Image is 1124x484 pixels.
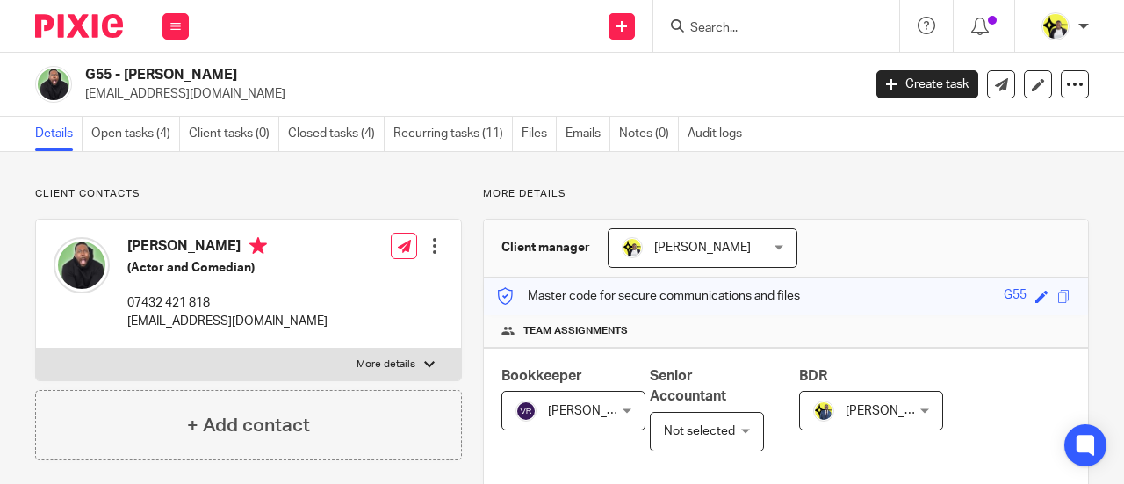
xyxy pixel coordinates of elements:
span: Team assignments [523,324,628,338]
a: Open tasks (4) [91,117,180,151]
a: Client tasks (0) [189,117,279,151]
img: Carine-Starbridge.jpg [622,237,643,258]
a: Details [35,117,83,151]
h2: G55 - [PERSON_NAME] [85,66,697,84]
a: Emails [566,117,610,151]
a: Notes (0) [619,117,679,151]
span: [PERSON_NAME] [654,242,751,254]
img: Aurie%20Green.jpg [35,66,72,103]
img: Aurie%20Green.jpg [54,237,110,293]
a: Recurring tasks (11) [393,117,513,151]
p: Master code for secure communications and files [497,287,800,305]
a: Files [522,117,557,151]
img: svg%3E [515,401,537,422]
input: Search [688,21,847,37]
h3: Client manager [501,239,590,256]
p: [EMAIL_ADDRESS][DOMAIN_NAME] [85,85,850,103]
h5: (Actor and Comedian) [127,259,328,277]
img: Carine-Starbridge.jpg [1041,12,1070,40]
p: 07432 421 818 [127,294,328,312]
p: More details [483,187,1089,201]
a: Closed tasks (4) [288,117,385,151]
span: BDR [799,369,827,383]
h4: + Add contact [187,412,310,439]
span: Senior Accountant [650,369,726,403]
p: [EMAIL_ADDRESS][DOMAIN_NAME] [127,313,328,330]
span: Bookkeeper [501,369,582,383]
span: Not selected [664,425,735,437]
span: [PERSON_NAME] [846,405,942,417]
a: Audit logs [688,117,751,151]
p: More details [357,358,415,372]
img: Dennis-Starbridge.jpg [813,401,834,422]
div: G55 [1004,286,1027,307]
p: Client contacts [35,187,462,201]
span: [PERSON_NAME] [548,405,645,417]
a: Create task [876,70,978,98]
img: Pixie [35,14,123,38]
i: Primary [249,237,267,255]
h4: [PERSON_NAME] [127,237,328,259]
